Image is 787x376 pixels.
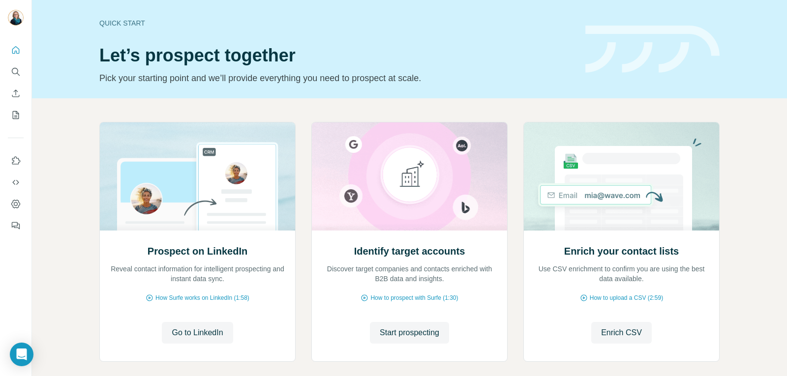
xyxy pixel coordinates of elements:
img: Avatar [8,10,24,26]
button: Enrich CSV [591,322,652,344]
button: My lists [8,106,24,124]
p: Use CSV enrichment to confirm you are using the best data available. [534,264,709,284]
button: Enrich CSV [8,85,24,102]
img: Prospect on LinkedIn [99,122,296,231]
button: Use Surfe API [8,174,24,191]
p: Discover target companies and contacts enriched with B2B data and insights. [322,264,497,284]
span: How Surfe works on LinkedIn (1:58) [155,293,249,302]
span: How to prospect with Surfe (1:30) [370,293,458,302]
h2: Identify target accounts [354,244,465,258]
button: Search [8,63,24,81]
button: Start prospecting [370,322,449,344]
h1: Let’s prospect together [99,46,574,65]
p: Reveal contact information for intelligent prospecting and instant data sync. [110,264,285,284]
img: Identify target accounts [311,122,508,231]
button: Feedback [8,217,24,234]
img: Enrich your contact lists [523,122,720,231]
p: Pick your starting point and we’ll provide everything you need to prospect at scale. [99,71,574,85]
button: Dashboard [8,195,24,213]
span: Start prospecting [380,327,439,339]
h2: Enrich your contact lists [564,244,679,258]
button: Quick start [8,41,24,59]
h2: Prospect on LinkedIn [148,244,247,258]
div: Open Intercom Messenger [10,343,33,366]
span: Enrich CSV [601,327,642,339]
div: Quick start [99,18,574,28]
button: Use Surfe on LinkedIn [8,152,24,170]
img: banner [585,26,720,73]
span: Go to LinkedIn [172,327,223,339]
button: Go to LinkedIn [162,322,233,344]
span: How to upload a CSV (2:59) [590,293,663,302]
